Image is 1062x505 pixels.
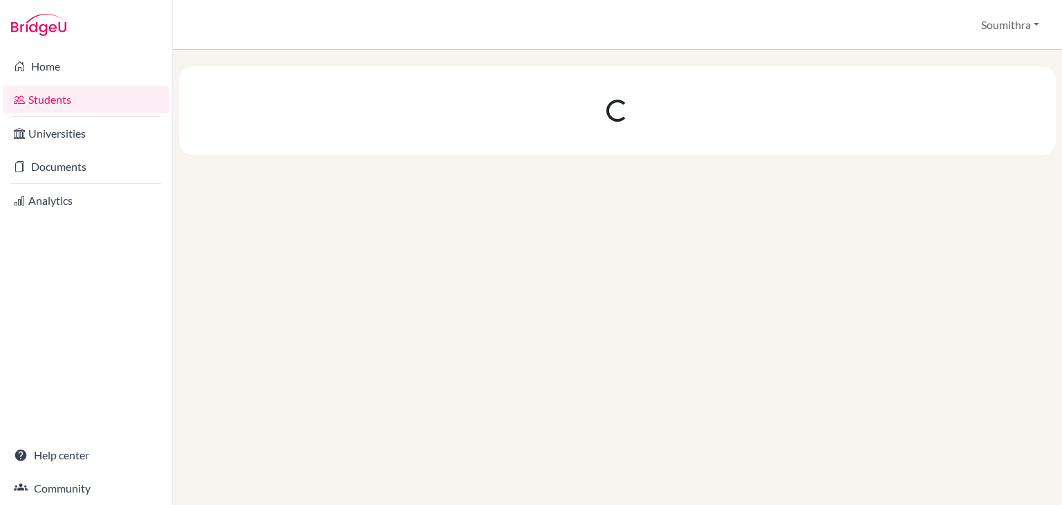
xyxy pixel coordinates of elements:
a: Home [3,53,169,80]
a: Help center [3,441,169,469]
a: Students [3,86,169,113]
a: Documents [3,153,169,181]
a: Community [3,475,169,502]
a: Universities [3,120,169,147]
button: Soumithra [975,12,1045,38]
a: Analytics [3,187,169,214]
img: Bridge-U [11,14,66,36]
